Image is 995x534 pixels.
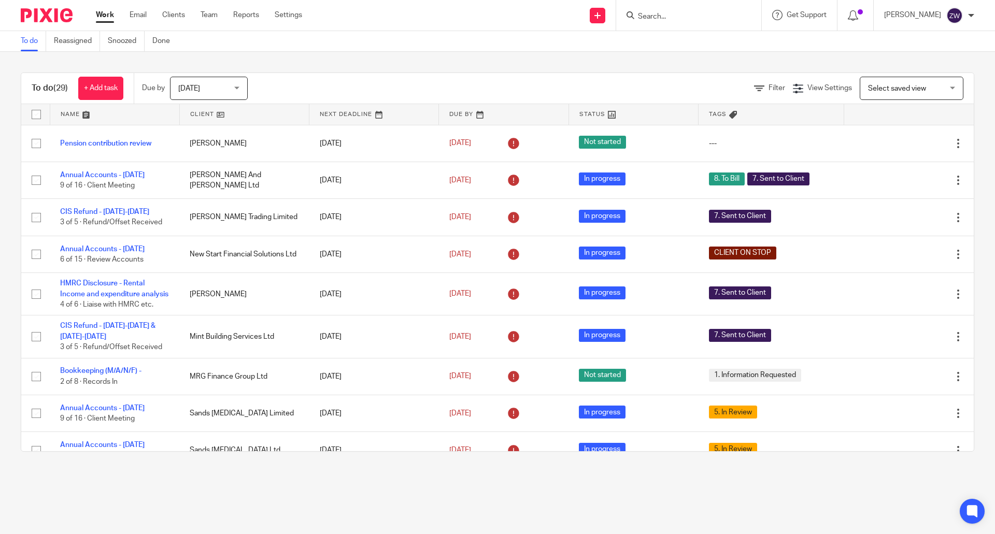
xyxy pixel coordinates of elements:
[130,10,147,20] a: Email
[449,177,471,184] span: [DATE]
[309,273,439,315] td: [DATE]
[21,8,73,22] img: Pixie
[787,11,827,19] span: Get Support
[53,84,68,92] span: (29)
[178,85,200,92] span: [DATE]
[449,140,471,147] span: [DATE]
[60,415,135,422] span: 9 of 16 · Client Meeting
[60,343,162,351] span: 3 of 5 · Refund/Offset Received
[96,10,114,20] a: Work
[60,246,145,253] a: Annual Accounts - [DATE]
[637,12,730,22] input: Search
[309,315,439,358] td: [DATE]
[179,125,309,162] td: [PERSON_NAME]
[807,84,852,92] span: View Settings
[179,315,309,358] td: Mint Building Services Ltd
[21,31,46,51] a: To do
[579,172,626,185] span: In progress
[60,301,153,308] span: 4 of 6 · Liaise with HMRC etc.
[78,77,123,100] a: + Add task
[449,251,471,258] span: [DATE]
[946,7,963,24] img: svg%3E
[152,31,178,51] a: Done
[179,199,309,236] td: [PERSON_NAME] Trading Limited
[60,182,135,189] span: 9 of 16 · Client Meeting
[179,358,309,395] td: MRG Finance Group Ltd
[60,208,149,215] a: CIS Refund - [DATE]-[DATE]
[449,333,471,340] span: [DATE]
[275,10,302,20] a: Settings
[179,432,309,469] td: Sands [MEDICAL_DATA] Ltd
[579,136,626,149] span: Not started
[769,84,785,92] span: Filter
[60,140,151,147] a: Pension contribution review
[709,329,771,342] span: 7. Sent to Client
[579,443,626,456] span: In progress
[309,395,439,432] td: [DATE]
[449,373,471,380] span: [DATE]
[309,199,439,236] td: [DATE]
[449,291,471,298] span: [DATE]
[60,219,162,226] span: 3 of 5 · Refund/Offset Received
[449,446,471,454] span: [DATE]
[309,162,439,198] td: [DATE]
[709,111,727,117] span: Tags
[179,236,309,272] td: New Start Financial Solutions Ltd
[309,236,439,272] td: [DATE]
[60,441,145,449] a: Annual Accounts - [DATE]
[579,329,626,342] span: In progress
[60,367,141,374] a: Bookkeeping (M/A/N/F) -
[60,256,144,263] span: 6 of 15 · Review Accounts
[709,443,757,456] span: 5. In Review
[54,31,100,51] a: Reassigned
[60,378,118,385] span: 2 of 8 · Records In
[60,280,168,297] a: HMRC Disclosure - Rental Income and expenditure analysis
[108,31,145,51] a: Snoozed
[709,210,771,223] span: 7. Sent to Client
[449,410,471,417] span: [DATE]
[579,406,626,418] span: In progress
[579,369,626,382] span: Not started
[709,286,771,299] span: 7. Sent to Client
[709,172,745,185] span: 8. To Bill
[449,213,471,221] span: [DATE]
[162,10,185,20] a: Clients
[142,83,165,93] p: Due by
[32,83,68,94] h1: To do
[60,171,145,179] a: Annual Accounts - [DATE]
[579,286,626,299] span: In progress
[309,432,439,469] td: [DATE]
[309,358,439,395] td: [DATE]
[709,138,834,149] div: ---
[747,172,809,185] span: 7. Sent to Client
[60,322,155,340] a: CIS Refund - [DATE]-[DATE] & [DATE]-[DATE]
[309,125,439,162] td: [DATE]
[709,369,801,382] span: 1. Information Requested
[233,10,259,20] a: Reports
[868,85,926,92] span: Select saved view
[579,210,626,223] span: In progress
[709,406,757,418] span: 5. In Review
[179,273,309,315] td: [PERSON_NAME]
[579,247,626,259] span: In progress
[201,10,218,20] a: Team
[60,405,145,412] a: Annual Accounts - [DATE]
[884,10,941,20] p: [PERSON_NAME]
[179,395,309,432] td: Sands [MEDICAL_DATA] Limited
[709,247,776,259] span: CLIENT ON STOP
[179,162,309,198] td: [PERSON_NAME] And [PERSON_NAME] Ltd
